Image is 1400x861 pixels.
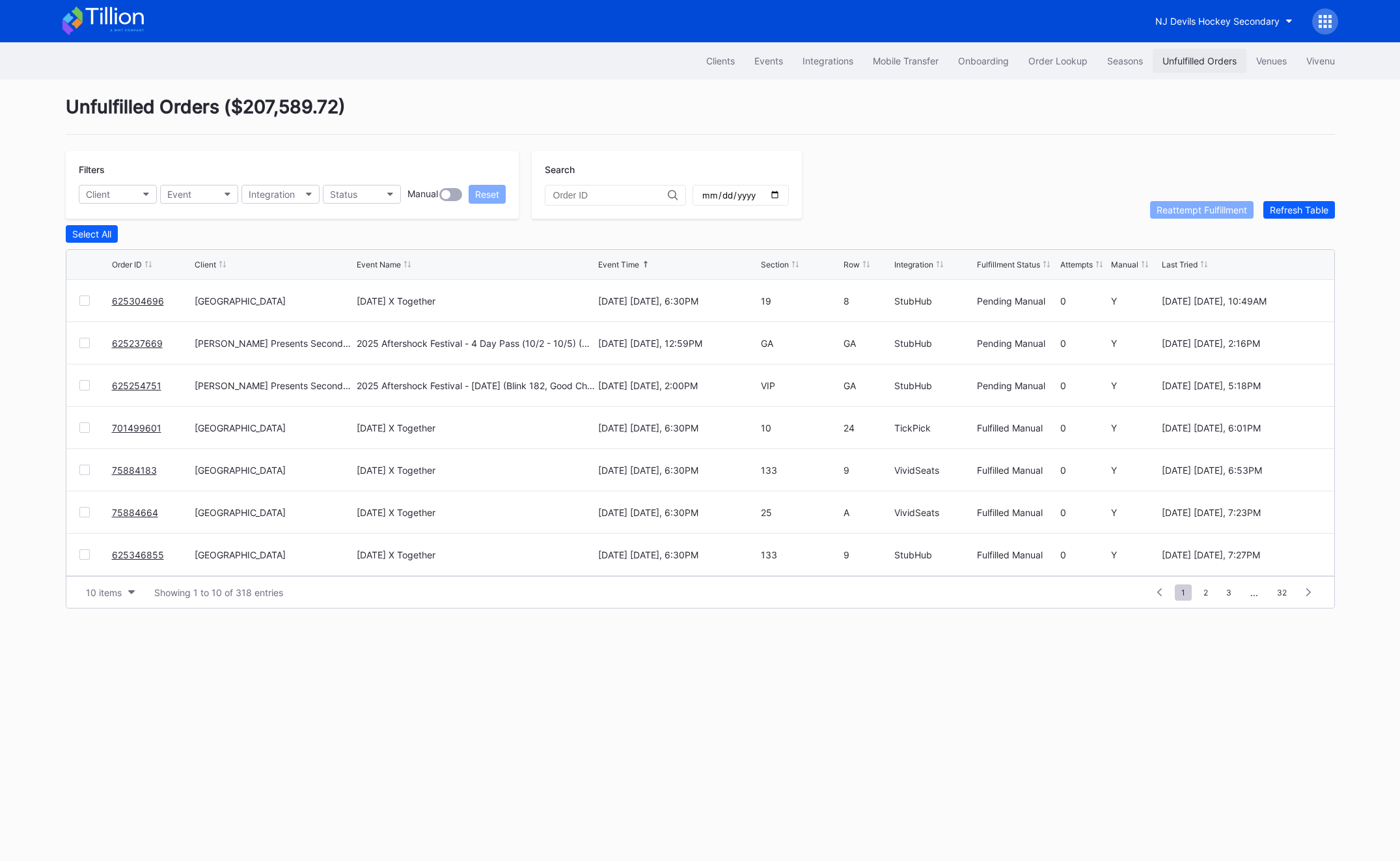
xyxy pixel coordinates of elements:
div: Y [1111,465,1159,476]
div: Event Time [598,260,639,269]
div: Pending Manual [977,295,1056,307]
div: 0 [1060,380,1108,391]
div: 19 [761,295,840,307]
button: Clients [696,49,745,73]
div: [DATE] [DATE], 5:18PM [1162,380,1321,391]
button: Event [160,185,238,204]
div: StubHub [894,549,974,560]
div: [GEOGRAPHIC_DATA] [195,295,353,307]
div: Manual [407,188,438,201]
a: Vivenu [1297,49,1345,73]
button: Integrations [793,49,863,73]
button: Seasons [1097,49,1153,73]
div: Clients [706,55,735,66]
div: ... [1241,587,1268,598]
span: 3 [1220,584,1238,601]
div: StubHub [894,295,974,307]
div: Y [1111,422,1159,433]
span: 1 [1175,584,1192,601]
div: [DATE] [DATE], 6:30PM [598,507,757,518]
a: 625346855 [112,549,164,560]
button: Reattempt Fulfillment [1150,201,1254,219]
div: Pending Manual [977,338,1056,349]
div: VIP [761,380,840,391]
div: Client [195,260,216,269]
div: GA [844,338,891,349]
div: 0 [1060,465,1108,476]
div: Y [1111,380,1159,391]
div: Reset [475,189,499,200]
button: Client [79,185,157,204]
div: Fulfilled Manual [977,549,1056,560]
div: Section [761,260,789,269]
div: 9 [844,465,891,476]
a: Mobile Transfer [863,49,948,73]
div: Unfulfilled Orders [1162,55,1237,66]
div: 24 [844,422,891,433]
div: [DATE] [DATE], 6:30PM [598,549,757,560]
div: Fulfilled Manual [977,465,1056,476]
span: 2 [1197,584,1215,601]
div: NJ Devils Hockey Secondary [1155,16,1280,27]
div: [DATE] X Together [357,507,435,518]
div: [DATE] X Together [357,549,435,560]
div: TickPick [894,422,974,433]
button: Status [323,185,401,204]
div: [DATE] [DATE], 6:30PM [598,422,757,433]
div: [DATE] [DATE], 6:30PM [598,465,757,476]
div: Filters [79,164,506,175]
button: Reset [469,185,506,204]
div: [DATE] [DATE], 7:27PM [1162,549,1321,560]
button: Unfulfilled Orders [1153,49,1246,73]
a: 75884664 [112,507,158,518]
div: Status [330,189,357,200]
div: [GEOGRAPHIC_DATA] [195,507,353,518]
div: Onboarding [958,55,1009,66]
div: GA [844,380,891,391]
div: GA [761,338,840,349]
button: Integration [241,185,320,204]
div: [DATE] [DATE], 2:00PM [598,380,757,391]
button: NJ Devils Hockey Secondary [1146,9,1302,33]
div: Refresh Table [1270,204,1328,215]
div: A [844,507,891,518]
div: Fulfilled Manual [977,422,1056,433]
button: Refresh Table [1263,201,1335,219]
div: Event [167,189,191,200]
div: Pending Manual [977,380,1056,391]
div: Order Lookup [1028,55,1088,66]
a: 625254751 [112,380,161,391]
div: [GEOGRAPHIC_DATA] [195,465,353,476]
div: 0 [1060,295,1108,307]
a: 701499601 [112,422,161,433]
div: Unfulfilled Orders ( $207,589.72 ) [66,96,1335,135]
div: [DATE] [DATE], 6:01PM [1162,422,1321,433]
div: Search [545,164,789,175]
div: Fulfilled Manual [977,507,1056,518]
div: Attempts [1060,260,1093,269]
div: Integrations [803,55,853,66]
div: [DATE] X Together [357,465,435,476]
div: Select All [72,228,111,239]
button: Onboarding [948,49,1019,73]
div: Mobile Transfer [873,55,939,66]
div: [PERSON_NAME] Presents Secondary [195,380,353,391]
div: Y [1111,338,1159,349]
div: Row [844,260,860,269]
div: 133 [761,465,840,476]
div: Vivenu [1306,55,1335,66]
button: Venues [1246,49,1297,73]
div: [DATE] [DATE], 10:49AM [1162,295,1321,307]
div: Manual [1111,260,1138,269]
div: Order ID [112,260,142,269]
div: 133 [761,549,840,560]
div: Y [1111,295,1159,307]
div: 2025 Aftershock Festival - [DATE] (Blink 182, Good Charlotte, All Time Low, All American Rejects) [357,380,595,391]
div: 0 [1060,338,1108,349]
div: 10 items [86,587,122,598]
div: Venues [1256,55,1287,66]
